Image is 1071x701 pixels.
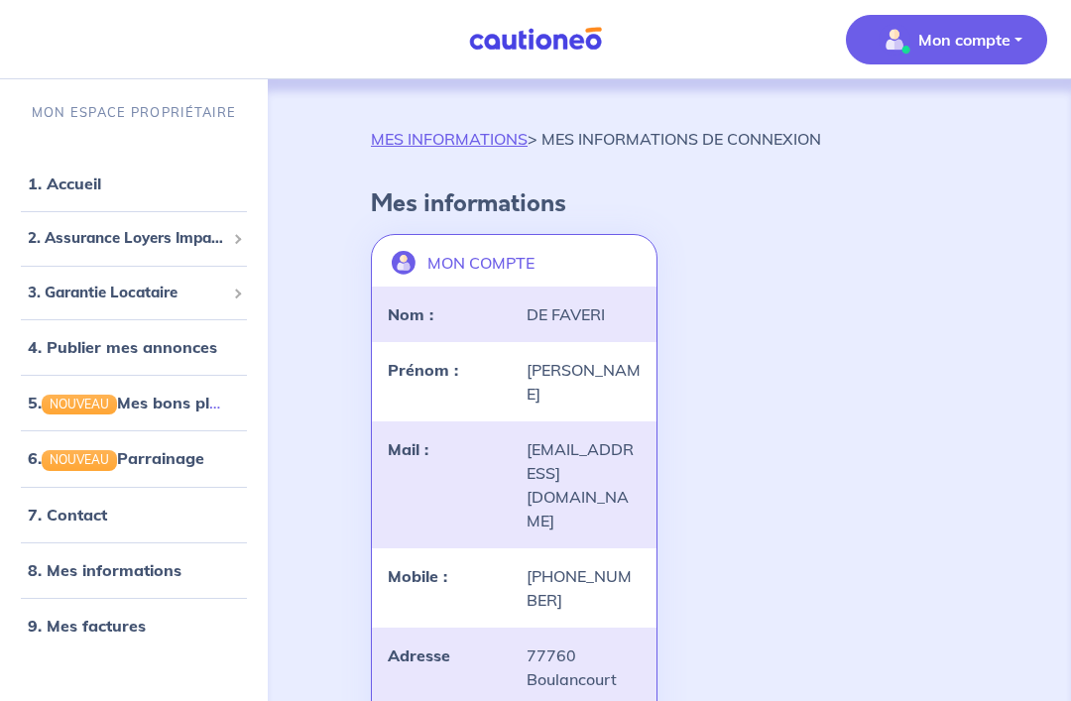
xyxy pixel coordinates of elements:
strong: Mail : [388,439,428,459]
div: 6.NOUVEAUParrainage [8,438,260,478]
div: 77760 Boulancourt [515,643,654,691]
a: MES INFORMATIONS [371,129,528,149]
a: 1. Accueil [28,174,101,193]
div: DE FAVERI [515,302,654,326]
div: 7. Contact [8,495,260,534]
p: > MES INFORMATIONS DE CONNEXION [371,127,821,151]
a: 9. Mes factures [28,616,146,636]
img: Cautioneo [461,27,610,52]
div: [EMAIL_ADDRESS][DOMAIN_NAME] [515,437,654,532]
a: 6.NOUVEAUParrainage [28,448,204,468]
strong: Prénom : [388,360,458,380]
h4: Mes informations [371,190,968,218]
button: illu_account_valid_menu.svgMon compte [846,15,1047,64]
span: 3. Garantie Locataire [28,282,225,304]
strong: Nom : [388,304,433,324]
div: 5.NOUVEAUMes bons plans [8,383,260,422]
img: illu_account_valid_menu.svg [879,24,910,56]
div: 3. Garantie Locataire [8,274,260,312]
span: 2. Assurance Loyers Impayés [28,227,225,250]
a: 4. Publier mes annonces [28,337,217,357]
div: 4. Publier mes annonces [8,327,260,367]
p: MON ESPACE PROPRIÉTAIRE [32,103,236,122]
div: 9. Mes factures [8,606,260,645]
a: 7. Contact [28,505,107,525]
div: 2. Assurance Loyers Impayés [8,219,260,258]
p: MON COMPTE [427,251,535,275]
div: 8. Mes informations [8,550,260,590]
strong: Adresse [388,645,450,665]
div: 1. Accueil [8,164,260,203]
p: Mon compte [918,28,1011,52]
strong: Mobile : [388,566,447,586]
div: [PERSON_NAME] [515,358,654,406]
a: 5.NOUVEAUMes bons plans [28,393,237,412]
img: illu_account.svg [392,251,416,275]
a: 8. Mes informations [28,560,181,580]
div: [PHONE_NUMBER] [515,564,654,612]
